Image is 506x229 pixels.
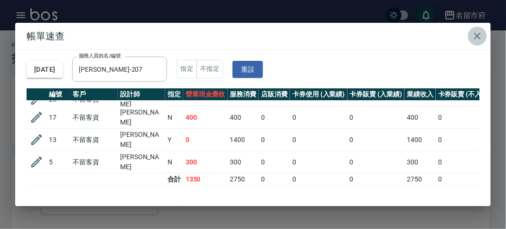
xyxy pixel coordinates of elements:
[347,106,405,129] td: 0
[183,151,228,173] td: 300
[47,88,70,101] th: 編號
[436,129,499,151] td: 0
[404,173,436,186] td: 2750
[290,173,347,186] td: 0
[228,151,259,173] td: 300
[347,151,405,173] td: 0
[259,129,290,151] td: 0
[165,129,183,151] td: Y
[165,88,183,101] th: 指定
[347,88,405,101] th: 卡券販賣 (入業績)
[183,129,228,151] td: 0
[165,173,183,186] td: 合計
[259,88,290,101] th: 店販消費
[118,88,165,101] th: 設計師
[228,88,259,101] th: 服務消費
[436,106,499,129] td: 0
[15,23,491,49] h2: 帳單速查
[290,129,347,151] td: 0
[259,151,290,173] td: 0
[27,61,63,78] button: [DATE]
[165,151,183,173] td: N
[183,173,228,186] td: 1350
[347,129,405,151] td: 0
[436,88,499,101] th: 卡券販賣 (不入業績)
[70,106,118,129] td: 不留客資
[118,151,165,173] td: [PERSON_NAME]
[183,106,228,129] td: 400
[436,151,499,173] td: 0
[47,151,70,173] td: 5
[70,88,118,101] th: 客戶
[197,60,223,78] button: 不指定
[118,106,165,129] td: [PERSON_NAME]
[70,151,118,173] td: 不留客資
[118,129,165,151] td: [PERSON_NAME]
[404,106,436,129] td: 400
[259,106,290,129] td: 0
[177,60,197,78] button: 指定
[404,88,436,101] th: 業績收入
[404,129,436,151] td: 1400
[47,129,70,151] td: 13
[233,61,263,78] button: 重設
[228,129,259,151] td: 1400
[259,173,290,186] td: 0
[228,173,259,186] td: 2750
[404,151,436,173] td: 300
[290,88,347,101] th: 卡券使用 (入業績)
[183,88,228,101] th: 營業現金應收
[70,129,118,151] td: 不留客資
[290,151,347,173] td: 0
[347,173,405,186] td: 0
[165,106,183,129] td: N
[436,173,499,186] td: 0
[79,52,121,59] label: 服務人員姓名/編號
[290,106,347,129] td: 0
[47,106,70,129] td: 17
[228,106,259,129] td: 400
